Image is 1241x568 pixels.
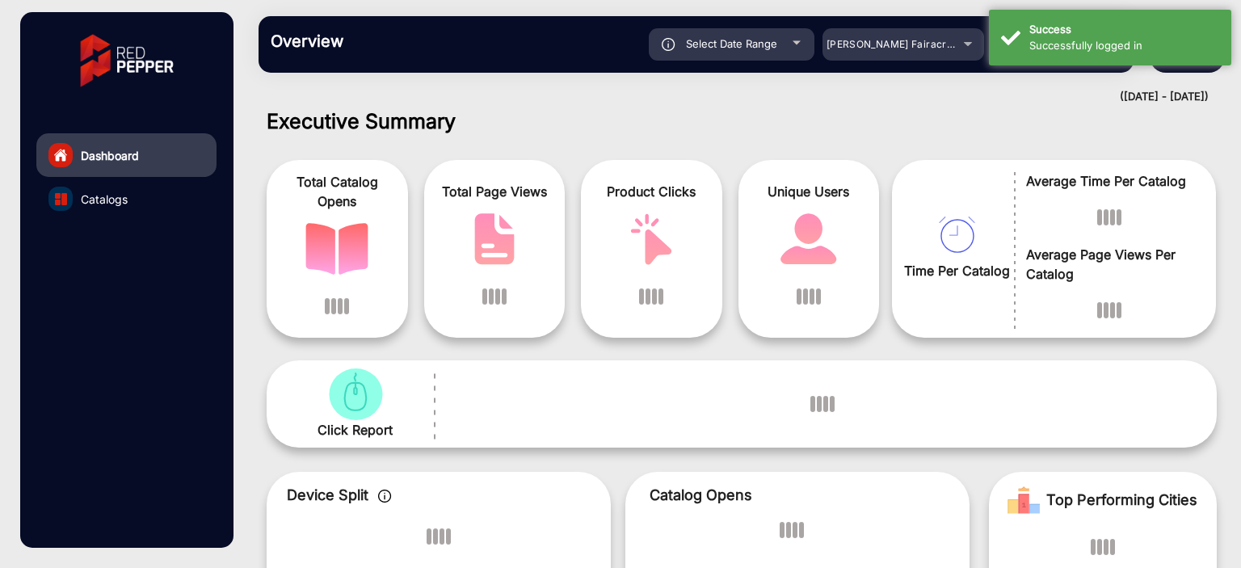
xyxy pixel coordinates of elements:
[1008,484,1040,516] img: Rank image
[1029,38,1219,54] div: Successfully logged in
[777,213,840,265] img: catalog
[55,193,67,205] img: catalog
[36,133,217,177] a: Dashboard
[1026,245,1192,284] span: Average Page Views Per Catalog
[1026,171,1192,191] span: Average Time Per Catalog
[436,182,553,201] span: Total Page Views
[1046,484,1197,516] span: Top Performing Cities
[305,223,368,275] img: catalog
[53,148,68,162] img: home
[593,182,710,201] span: Product Clicks
[267,109,1217,133] h1: Executive Summary
[650,484,945,506] p: Catalog Opens
[81,191,128,208] span: Catalogs
[81,147,139,164] span: Dashboard
[324,368,387,420] img: catalog
[69,20,185,101] img: vmg-logo
[463,213,526,265] img: catalog
[279,172,396,211] span: Total Catalog Opens
[751,182,868,201] span: Unique Users
[318,420,393,440] span: Click Report
[686,37,777,50] span: Select Date Range
[939,217,975,253] img: catalog
[242,89,1209,105] div: ([DATE] - [DATE])
[1029,22,1219,38] div: Success
[620,213,683,265] img: catalog
[36,177,217,221] a: Catalogs
[287,486,368,503] span: Device Split
[827,38,986,50] span: [PERSON_NAME] Fairacre Farms
[271,32,497,51] h3: Overview
[662,38,675,51] img: icon
[378,490,392,503] img: icon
